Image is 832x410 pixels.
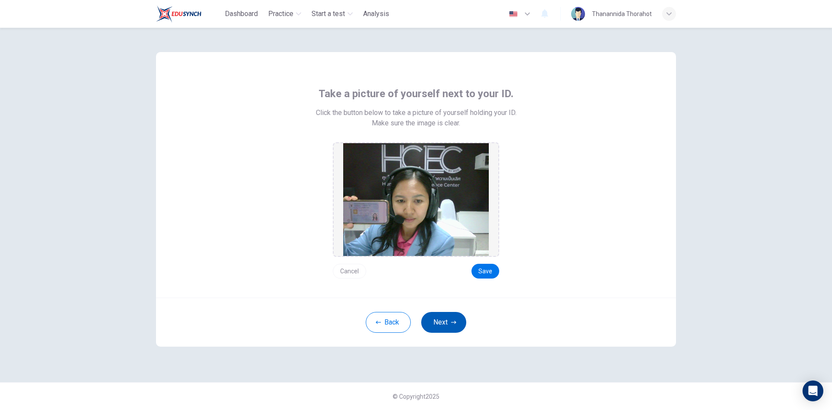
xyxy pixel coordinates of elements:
span: Start a test [312,9,345,19]
button: Dashboard [221,6,261,22]
span: Make sure the image is clear. [372,118,460,128]
span: © Copyright 2025 [393,393,439,400]
img: Profile picture [571,7,585,21]
button: Next [421,312,466,333]
button: Save [471,264,499,279]
button: Practice [265,6,305,22]
span: Practice [268,9,293,19]
span: Dashboard [225,9,258,19]
span: Analysis [363,9,389,19]
div: Open Intercom Messenger [803,380,823,401]
button: Analysis [360,6,393,22]
button: Start a test [308,6,356,22]
a: Train Test logo [156,5,221,23]
img: en [508,11,519,17]
img: Train Test logo [156,5,201,23]
button: Cancel [333,264,366,279]
span: Take a picture of yourself next to your ID. [318,87,513,101]
span: Click the button below to take a picture of yourself holding your ID. [316,108,517,118]
img: preview screemshot [343,143,489,256]
div: Thanannida Thorahot [592,9,652,19]
button: Back [366,312,411,333]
